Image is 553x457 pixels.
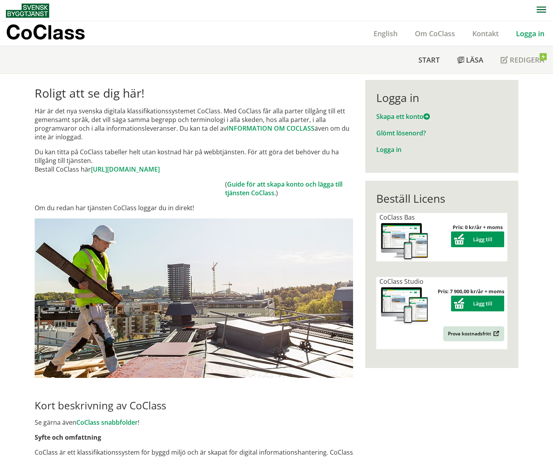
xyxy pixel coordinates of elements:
a: [URL][DOMAIN_NAME] [91,165,160,174]
a: CoClass [6,21,102,46]
a: English [365,29,406,38]
span: Läsa [466,55,483,65]
a: Läsa [448,46,492,74]
img: login.jpg [35,218,353,378]
strong: Syfte och omfattning [35,433,101,442]
img: Outbound.png [492,331,499,337]
button: Lägg till [451,231,504,247]
img: Svensk Byggtjänst [6,4,49,18]
a: Start [410,46,448,74]
a: Prova kostnadsfritt [443,326,504,341]
a: Glömt lösenord? [376,129,426,137]
td: ( .) [225,180,353,197]
a: INFORMATION OM COCLASS [227,124,314,133]
span: Start [418,55,440,65]
strong: Pris: 7 900,00 kr/år + moms [438,288,504,295]
h2: Kort beskrivning av CoClass [35,399,353,412]
div: Beställ Licens [376,192,507,205]
a: Lägg till [451,300,504,307]
a: Guide för att skapa konto och lägga till tjänsten CoClass [225,180,342,197]
a: Logga in [507,29,553,38]
a: Lägg till [451,236,504,243]
span: CoClass Studio [379,277,424,286]
p: Här är det nya svenska digitala klassifikationssystemet CoClass. Med CoClass får alla parter till... [35,107,353,141]
div: Logga in [376,91,507,104]
button: Lägg till [451,296,504,311]
img: coclass-license.jpg [379,286,430,326]
p: Du kan titta på CoClass tabeller helt utan kostnad här på webbtjänsten. För att göra det behöver ... [35,148,353,174]
p: CoClass [6,28,85,37]
p: Om du redan har tjänsten CoClass loggar du in direkt! [35,204,353,212]
a: CoClass snabbfolder [76,418,138,427]
a: Skapa ett konto [376,112,430,121]
img: coclass-license.jpg [379,222,430,261]
a: Om CoClass [406,29,464,38]
a: Logga in [376,145,401,154]
p: Se gärna även ! [35,418,353,427]
span: CoClass Bas [379,213,415,222]
strong: Pris: 0 kr/år + moms [453,224,503,231]
h1: Roligt att se dig här! [35,86,353,100]
a: Kontakt [464,29,507,38]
